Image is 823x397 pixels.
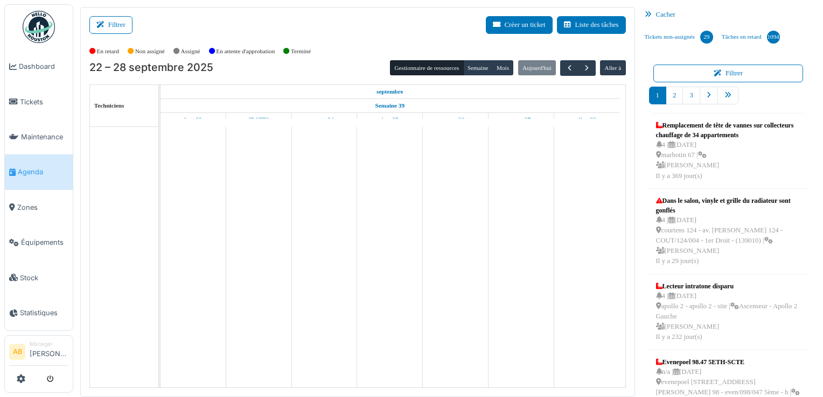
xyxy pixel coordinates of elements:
[89,61,213,74] h2: 22 – 28 septembre 2025
[97,47,119,56] label: En retard
[374,85,406,98] a: 22 septembre 2025
[700,31,713,44] div: 29
[30,340,68,363] li: [PERSON_NAME]
[5,49,73,84] a: Dashboard
[291,47,311,56] label: Terminé
[89,16,132,34] button: Filtrer
[640,7,817,23] div: Cacher
[246,113,272,126] a: 23 septembre 2025
[653,118,804,184] a: Remplacement de tête de vannes sur collecteurs chauffage de 34 appartements 4 |[DATE] marbotin 67...
[649,87,808,113] nav: pager
[312,113,337,126] a: 24 septembre 2025
[20,97,68,107] span: Tickets
[486,16,553,34] button: Créer un ticket
[94,102,124,109] span: Techniciens
[444,113,468,126] a: 26 septembre 2025
[518,60,556,75] button: Aujourd'hui
[21,132,68,142] span: Maintenance
[508,113,533,126] a: 27 septembre 2025
[5,190,73,225] a: Zones
[373,99,407,112] a: Semaine 39
[216,47,275,56] label: En attente d'approbation
[379,113,401,126] a: 25 septembre 2025
[656,281,801,291] div: Lecteur intratone disparu
[682,87,700,104] a: 3
[5,225,73,260] a: Équipements
[578,60,596,76] button: Suivant
[767,31,780,44] div: 1094
[653,279,804,345] a: Lecteur intratone disparu 4 |[DATE] apollo 2 - apollo 2 - site |Ascenseur - Apollo 2 Gauche [PERS...
[463,60,493,75] button: Semaine
[640,23,717,52] a: Tickets non-assignés
[5,84,73,119] a: Tickets
[9,344,25,360] li: AB
[656,357,801,367] div: Evenepoel 98.47 5ETH-SCTE
[574,113,598,126] a: 28 septembre 2025
[656,196,801,215] div: Dans le salon, vinyle et grille du radiateur sont gonflés
[653,193,804,270] a: Dans le salon, vinyle et grille du radiateur sont gonflés 4 |[DATE] courtens 124 - av. [PERSON_NA...
[656,120,801,140] div: Remplacement de tête de vannes sur collecteurs chauffage de 34 appartements
[23,11,55,43] img: Badge_color-CXgf-gQk.svg
[560,60,578,76] button: Précédent
[18,167,68,177] span: Agenda
[653,65,804,82] button: Filtrer
[557,16,626,34] button: Liste des tâches
[181,47,200,56] label: Assigné
[656,215,801,267] div: 4 | [DATE] courtens 124 - av. [PERSON_NAME] 124 - COUT/124/004 - 1er Droit - (139010) | [PERSON_N...
[5,260,73,295] a: Stock
[20,308,68,318] span: Statistiques
[5,295,73,330] a: Statistiques
[649,87,666,104] a: 1
[5,119,73,154] a: Maintenance
[656,291,801,343] div: 4 | [DATE] apollo 2 - apollo 2 - site | Ascenseur - Apollo 2 Gauche [PERSON_NAME] Il y a 232 jour(s)
[21,237,68,247] span: Équipements
[20,273,68,283] span: Stock
[5,154,73,189] a: Agenda
[135,47,165,56] label: Non assigné
[390,60,463,75] button: Gestionnaire de ressources
[600,60,625,75] button: Aller à
[19,61,68,72] span: Dashboard
[656,140,801,181] div: 4 | [DATE] marbotin 67 | [PERSON_NAME] Il y a 369 jour(s)
[17,202,68,212] span: Zones
[717,23,784,52] a: Tâches en retard
[30,340,68,348] div: Manager
[9,340,68,366] a: AB Manager[PERSON_NAME]
[492,60,514,75] button: Mois
[666,87,683,104] a: 2
[182,113,204,126] a: 22 septembre 2025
